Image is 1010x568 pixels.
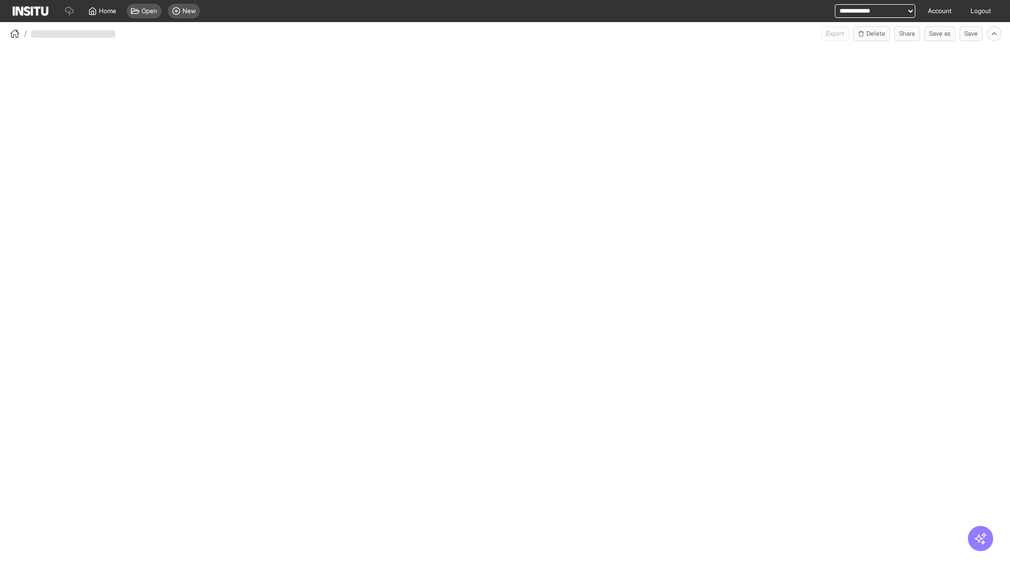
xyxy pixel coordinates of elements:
[959,26,983,41] button: Save
[183,7,196,15] span: New
[99,7,116,15] span: Home
[24,28,27,39] span: /
[8,27,27,40] button: /
[13,6,48,16] img: Logo
[853,26,890,41] button: Delete
[821,26,849,41] span: Can currently only export from Insights reports.
[894,26,920,41] button: Share
[924,26,955,41] button: Save as
[821,26,849,41] button: Export
[142,7,157,15] span: Open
